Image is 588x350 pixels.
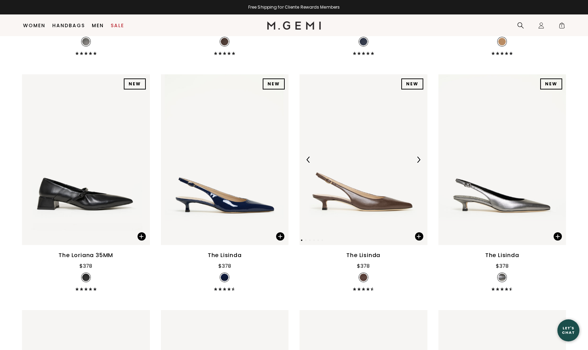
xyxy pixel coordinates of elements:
[305,157,312,163] img: Previous Arrow
[111,23,124,28] a: Sale
[161,74,289,245] img: The Lisinda
[263,78,285,89] div: NEW
[360,38,367,45] img: v_7387975843899_SWATCH_50x.jpg
[300,74,427,245] img: The Lisinda
[496,262,509,270] div: $378
[267,21,321,30] img: M.Gemi
[346,251,380,259] div: The Lisinda
[498,274,506,281] img: v_7387911159867_SWATCH_50x.jpg
[360,274,367,281] img: v_7387911192635_SWATCH_50x.jpg
[124,78,146,89] div: NEW
[540,78,562,89] div: NEW
[485,251,519,259] div: The Lisinda
[22,74,150,291] a: The Loriana 35MM$378
[218,262,231,270] div: $378
[357,262,370,270] div: $378
[82,274,90,281] img: v_7387975778363_SWATCH_50x.jpg
[300,74,427,291] a: Previous ArrowNext ArrowThe Lisinda$378
[557,326,579,335] div: Let's Chat
[22,74,150,245] img: The Loriana 35MM
[221,38,228,45] img: v_7387975876667_SWATCH_50x.jpg
[221,274,228,281] img: v_7387911258171_SWATCH_50x.jpg
[82,38,90,45] img: v_7387975942203_SWATCH_50x.jpg
[558,23,565,30] span: 1
[208,251,242,259] div: The Lisinda
[401,78,423,89] div: NEW
[79,262,92,270] div: $378
[438,74,566,245] img: The Lisinda
[92,23,104,28] a: Men
[498,38,506,45] img: v_7387975811131_SWATCH_50x.jpg
[161,74,289,291] a: The Lisinda$378
[415,157,422,163] img: Next Arrow
[52,23,85,28] a: Handbags
[438,74,566,291] a: The Lisinda$378
[58,251,113,259] div: The Loriana 35MM
[23,23,45,28] a: Women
